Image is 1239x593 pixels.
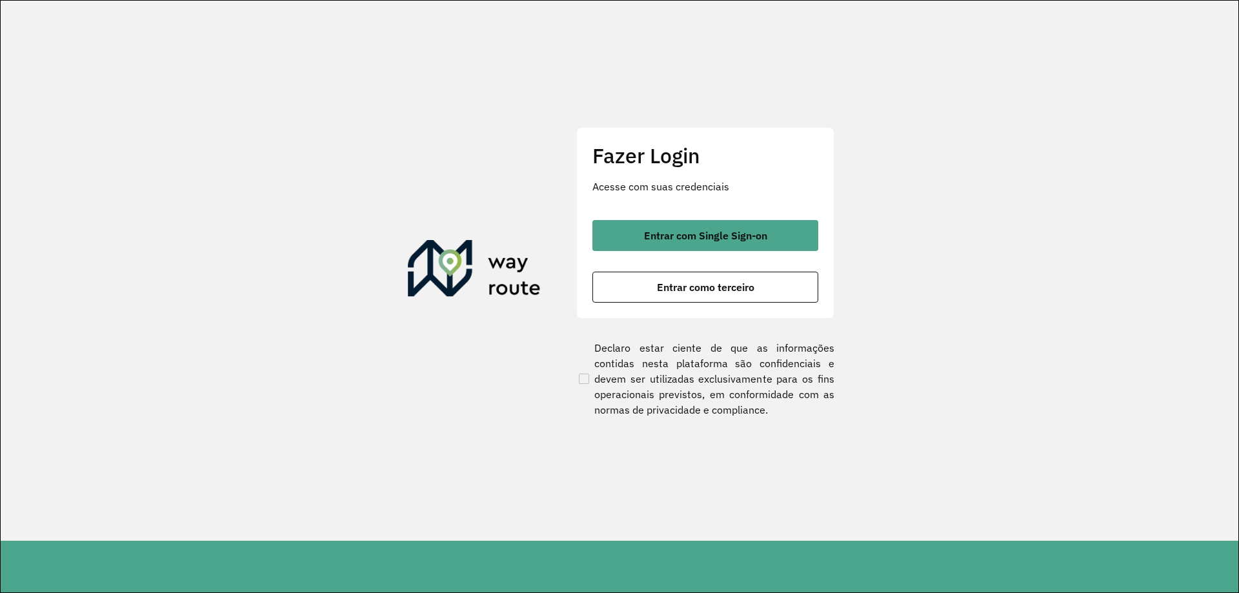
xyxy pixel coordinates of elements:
button: button [592,272,818,303]
h2: Fazer Login [592,143,818,168]
span: Entrar com Single Sign-on [644,230,767,241]
span: Entrar como terceiro [657,282,754,292]
img: Roteirizador AmbevTech [408,240,541,302]
p: Acesse com suas credenciais [592,179,818,194]
label: Declaro estar ciente de que as informações contidas nesta plataforma são confidenciais e devem se... [576,340,834,417]
button: button [592,220,818,251]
